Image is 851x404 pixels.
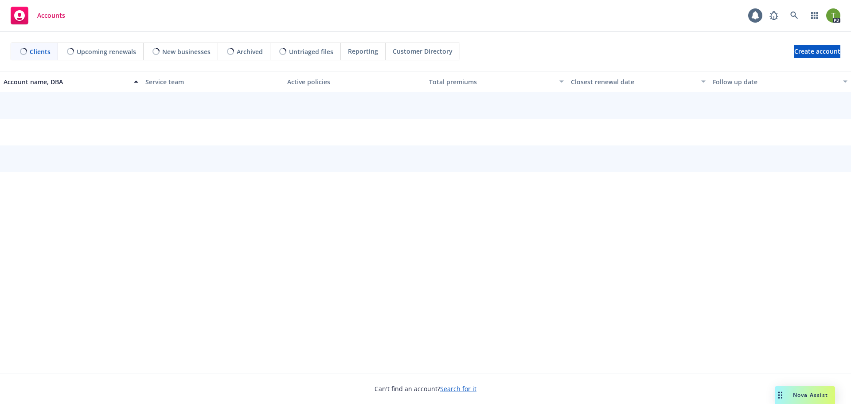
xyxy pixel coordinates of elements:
[425,71,567,92] button: Total premiums
[775,386,835,404] button: Nova Assist
[375,384,476,393] span: Can't find an account?
[142,71,284,92] button: Service team
[826,8,840,23] img: photo
[237,47,263,56] span: Archived
[793,391,828,399] span: Nova Assist
[785,7,803,24] a: Search
[4,77,129,86] div: Account name, DBA
[713,77,838,86] div: Follow up date
[567,71,709,92] button: Closest renewal date
[794,45,840,58] a: Create account
[440,384,476,393] a: Search for it
[77,47,136,56] span: Upcoming renewals
[287,77,422,86] div: Active policies
[289,47,333,56] span: Untriaged files
[571,77,696,86] div: Closest renewal date
[709,71,851,92] button: Follow up date
[765,7,783,24] a: Report a Bug
[7,3,69,28] a: Accounts
[393,47,453,56] span: Customer Directory
[162,47,211,56] span: New businesses
[30,47,51,56] span: Clients
[284,71,425,92] button: Active policies
[775,386,786,404] div: Drag to move
[806,7,824,24] a: Switch app
[429,77,554,86] div: Total premiums
[145,77,280,86] div: Service team
[348,47,378,56] span: Reporting
[37,12,65,19] span: Accounts
[794,43,840,60] span: Create account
